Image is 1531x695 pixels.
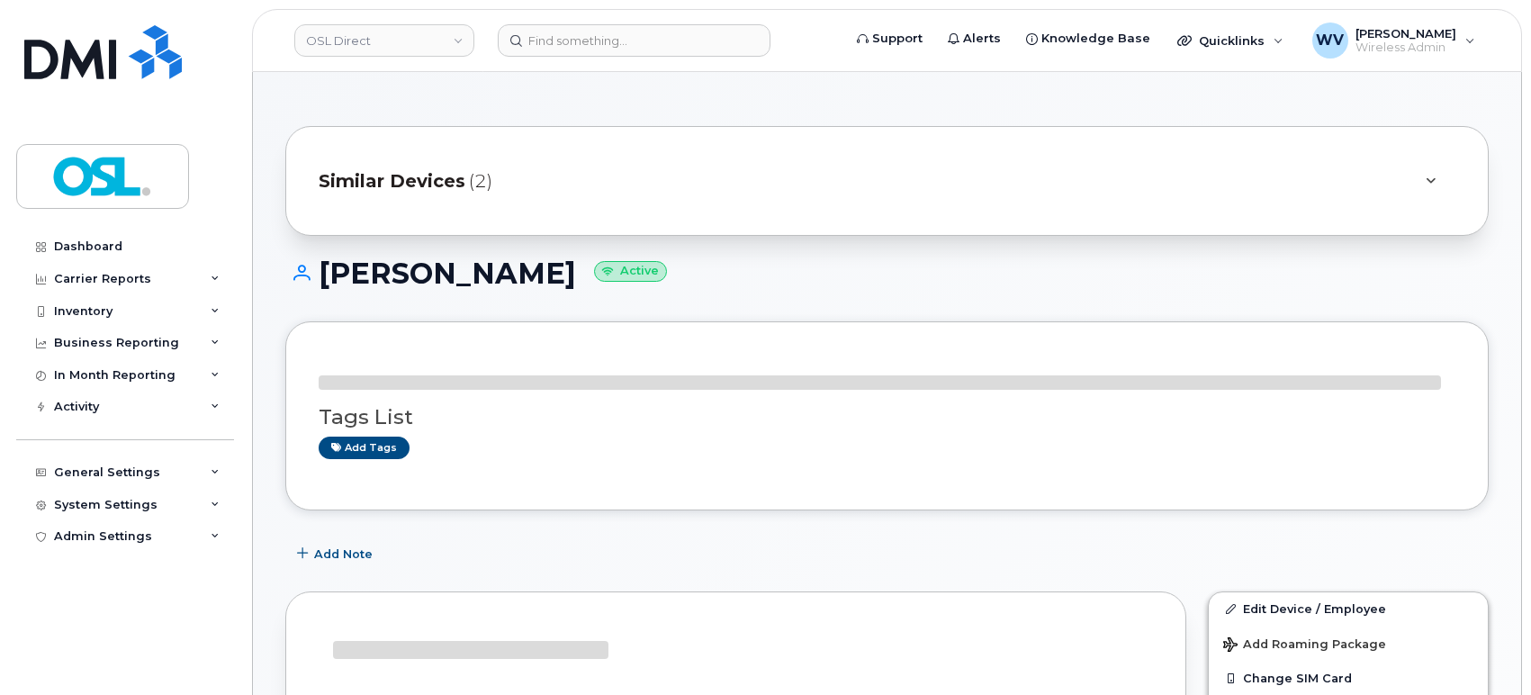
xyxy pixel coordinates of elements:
[285,537,388,570] button: Add Note
[469,168,492,194] span: (2)
[319,168,465,194] span: Similar Devices
[1209,625,1488,662] button: Add Roaming Package
[319,437,410,459] a: Add tags
[314,546,373,563] span: Add Note
[1209,592,1488,625] a: Edit Device / Employee
[594,261,667,282] small: Active
[285,257,1489,289] h1: [PERSON_NAME]
[1209,662,1488,694] button: Change SIM Card
[1223,637,1386,654] span: Add Roaming Package
[319,406,1455,429] h3: Tags List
